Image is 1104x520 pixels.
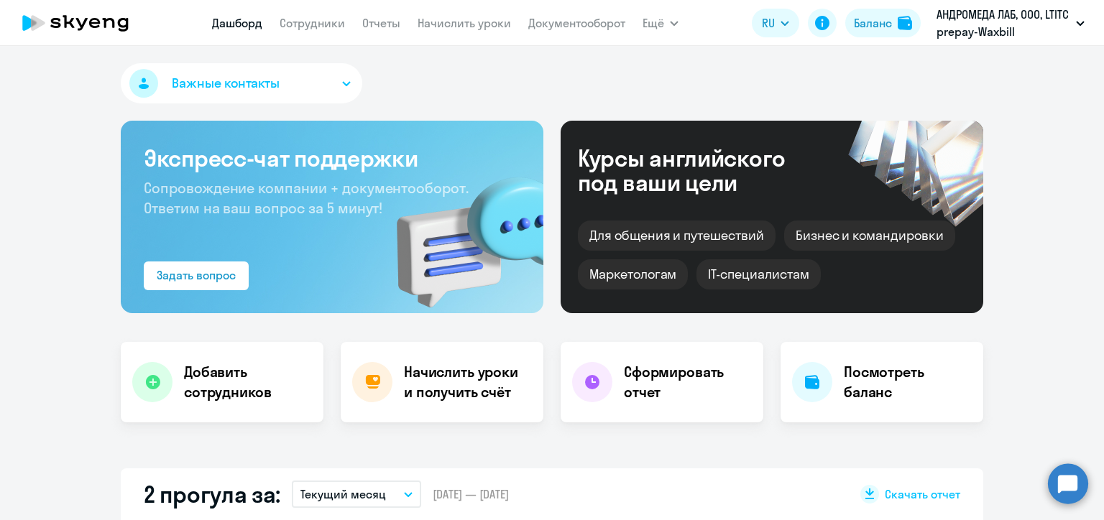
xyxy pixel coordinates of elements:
[376,152,543,313] img: bg-img
[898,16,912,30] img: balance
[418,16,511,30] a: Начислить уроки
[184,362,312,402] h4: Добавить сотрудников
[433,486,509,502] span: [DATE] — [DATE]
[696,259,820,289] div: IT-специалистам
[578,220,776,251] div: Для общения и путешествий
[643,9,678,37] button: Ещё
[144,144,520,172] h3: Экспресс-чат поддержки
[144,179,469,217] span: Сопровождение компании + документооборот. Ответим на ваш вопрос за 5 минут!
[624,362,752,402] h4: Сформировать отчет
[280,16,345,30] a: Сотрудники
[157,266,236,284] div: Задать вопрос
[292,480,421,508] button: Текущий месяц
[121,63,362,103] button: Важные контакты
[854,14,892,32] div: Баланс
[404,362,529,402] h4: Начислить уроки и получить счёт
[144,480,280,509] h2: 2 прогула за:
[752,9,799,37] button: RU
[300,486,386,503] p: Текущий месяц
[844,362,972,402] h4: Посмотреть баланс
[528,16,625,30] a: Документооборот
[578,259,688,289] div: Маркетологам
[212,16,262,30] a: Дашборд
[643,14,664,32] span: Ещё
[885,486,960,502] span: Скачать отчет
[762,14,775,32] span: RU
[845,9,921,37] button: Балансbalance
[929,6,1092,40] button: АНДРОМЕДА ЛАБ, ООО, LTITC prepay-Waxbill Technologies Limited doo [GEOGRAPHIC_DATA]
[784,220,955,251] div: Бизнес и командировки
[144,261,249,290] button: Задать вопрос
[362,16,400,30] a: Отчеты
[578,146,824,195] div: Курсы английского под ваши цели
[172,74,280,93] span: Важные контакты
[937,6,1070,40] p: АНДРОМЕДА ЛАБ, ООО, LTITC prepay-Waxbill Technologies Limited doo [GEOGRAPHIC_DATA]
